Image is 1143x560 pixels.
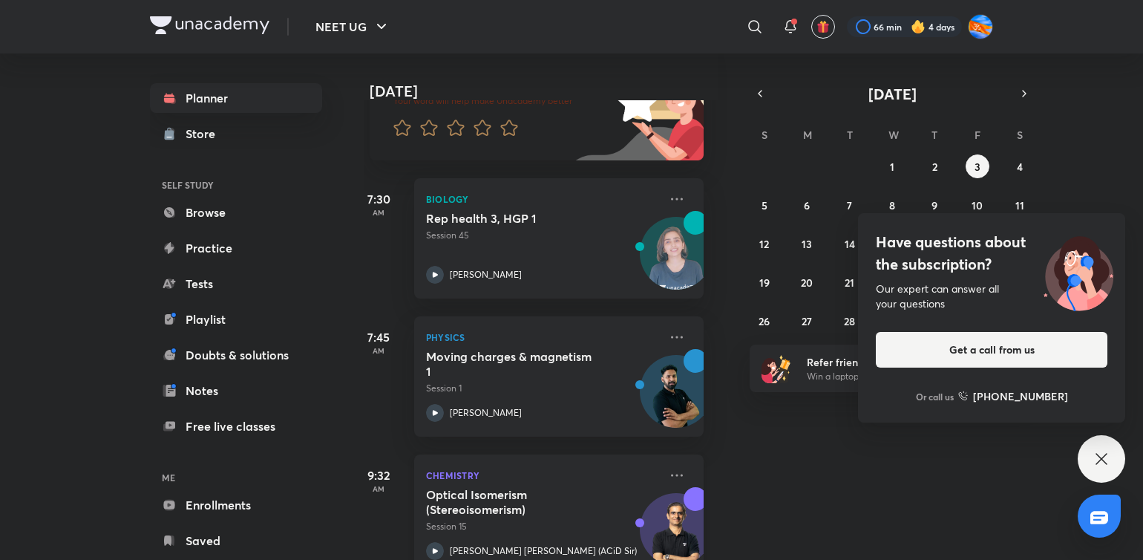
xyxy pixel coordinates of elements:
abbr: October 14, 2025 [845,237,855,251]
button: October 5, 2025 [753,193,776,217]
h6: Refer friends [807,354,989,370]
p: AM [349,346,408,355]
a: Tests [150,269,322,299]
p: AM [349,208,408,217]
button: NEET UG [307,12,399,42]
button: October 8, 2025 [880,193,904,217]
p: [PERSON_NAME] [PERSON_NAME] (ACiD Sir) [450,544,637,558]
a: Practice [150,233,322,263]
abbr: October 4, 2025 [1017,160,1023,174]
p: Chemistry [426,466,659,484]
h5: 7:30 [349,190,408,208]
img: ttu_illustration_new.svg [1032,231,1125,311]
p: Session 1 [426,382,659,395]
abbr: October 26, 2025 [759,314,770,328]
abbr: Thursday [931,128,937,142]
button: October 12, 2025 [753,232,776,255]
p: AM [349,484,408,493]
a: Playlist [150,305,322,334]
abbr: Sunday [762,128,767,142]
h6: ME [150,465,322,490]
img: Adithya MA [968,14,993,39]
abbr: October 28, 2025 [844,314,855,328]
p: Biology [426,190,659,208]
abbr: October 7, 2025 [847,198,852,212]
button: October 13, 2025 [795,232,819,255]
button: [DATE] [770,83,1014,104]
abbr: October 3, 2025 [975,160,980,174]
button: avatar [811,15,835,39]
button: October 10, 2025 [966,193,989,217]
abbr: October 12, 2025 [759,237,769,251]
abbr: October 5, 2025 [762,198,767,212]
h5: 7:45 [349,328,408,346]
span: [DATE] [868,84,917,104]
img: Avatar [641,363,712,434]
h6: [PHONE_NUMBER] [973,388,1068,404]
button: October 11, 2025 [1008,193,1032,217]
h5: Optical Isomerism (Stereoisomerism) [426,487,611,517]
a: Store [150,119,322,149]
abbr: October 10, 2025 [972,198,983,212]
abbr: October 1, 2025 [890,160,894,174]
a: Doubts & solutions [150,340,322,370]
p: Session 15 [426,520,659,533]
abbr: Friday [975,128,980,142]
abbr: Wednesday [888,128,899,142]
img: streak [911,19,926,34]
button: October 1, 2025 [880,154,904,178]
a: [PHONE_NUMBER] [958,388,1068,404]
a: Free live classes [150,411,322,441]
a: Company Logo [150,16,269,38]
h4: Have questions about the subscription? [876,231,1107,276]
abbr: October 19, 2025 [759,276,770,290]
a: Notes [150,376,322,406]
p: [PERSON_NAME] [450,268,522,281]
p: [PERSON_NAME] [450,406,522,420]
div: Store [186,125,224,143]
a: Planner [150,83,322,113]
a: Saved [150,526,322,556]
p: Or call us [916,390,954,403]
button: October 14, 2025 [838,232,862,255]
img: feedback_image [565,42,704,160]
h5: Moving charges & magnetism 1 [426,349,611,379]
abbr: Monday [803,128,812,142]
button: October 3, 2025 [966,154,989,178]
abbr: October 11, 2025 [1015,198,1024,212]
img: referral [762,354,791,383]
abbr: October 8, 2025 [889,198,895,212]
p: Session 45 [426,229,659,242]
abbr: Tuesday [847,128,853,142]
div: Our expert can answer all your questions [876,281,1107,311]
a: Enrollments [150,490,322,520]
a: Browse [150,198,322,227]
button: October 27, 2025 [795,309,819,333]
img: avatar [816,20,830,33]
h5: Rep health 3, HGP 1 [426,211,611,226]
abbr: October 13, 2025 [802,237,812,251]
abbr: October 27, 2025 [802,314,812,328]
abbr: Saturday [1017,128,1023,142]
img: Company Logo [150,16,269,34]
p: Win a laptop, vouchers & more [807,370,989,383]
button: October 7, 2025 [838,193,862,217]
h6: SELF STUDY [150,172,322,198]
button: October 19, 2025 [753,270,776,294]
img: Avatar [641,225,712,296]
h5: 9:32 [349,466,408,484]
button: October 6, 2025 [795,193,819,217]
abbr: October 9, 2025 [931,198,937,212]
h4: [DATE] [370,82,718,100]
abbr: October 6, 2025 [804,198,810,212]
abbr: October 20, 2025 [801,276,813,290]
p: Your word will help make Unacademy better [393,95,610,107]
abbr: October 21, 2025 [845,276,854,290]
p: Physics [426,328,659,346]
button: Get a call from us [876,332,1107,368]
button: October 26, 2025 [753,309,776,333]
button: October 4, 2025 [1008,154,1032,178]
button: October 9, 2025 [923,193,946,217]
button: October 2, 2025 [923,154,946,178]
button: October 20, 2025 [795,270,819,294]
